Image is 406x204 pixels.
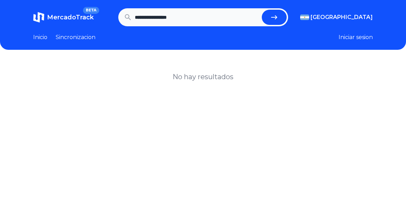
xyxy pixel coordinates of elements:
[339,33,373,41] button: Iniciar sesion
[300,13,373,21] button: [GEOGRAPHIC_DATA]
[56,33,95,41] a: Sincronizacion
[33,33,47,41] a: Inicio
[47,13,94,21] span: MercadoTrack
[311,13,373,21] span: [GEOGRAPHIC_DATA]
[300,15,309,20] img: Argentina
[33,12,94,23] a: MercadoTrackBETA
[173,72,233,82] h1: No hay resultados
[33,12,44,23] img: MercadoTrack
[83,7,99,14] span: BETA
